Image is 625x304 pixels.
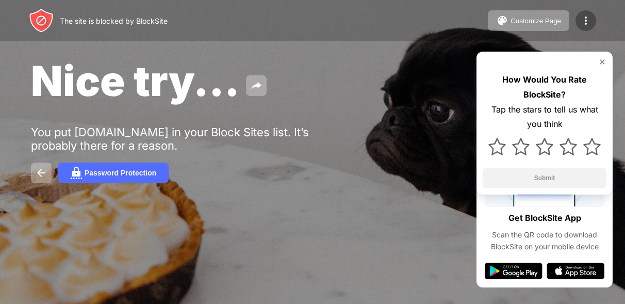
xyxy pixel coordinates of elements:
img: share.svg [250,79,262,92]
div: Tap the stars to tell us what you think [483,102,606,132]
img: star.svg [583,138,601,155]
img: header-logo.svg [29,8,54,33]
img: star.svg [536,138,553,155]
span: Nice try... [31,56,240,106]
img: menu-icon.svg [580,14,592,27]
div: Scan the QR code to download BlockSite on your mobile device [485,229,604,252]
img: app-store.svg [547,263,604,279]
div: The site is blocked by BlockSite [60,17,168,25]
img: google-play.svg [485,263,542,279]
button: Customize Page [488,10,569,31]
img: back.svg [35,167,47,179]
div: How Would You Rate BlockSite? [483,72,606,102]
div: You put [DOMAIN_NAME] in your Block Sites list. It’s probably there for a reason. [31,125,350,152]
img: password.svg [70,167,83,179]
img: star.svg [488,138,506,155]
img: star.svg [512,138,530,155]
button: Submit [483,168,606,188]
img: pallet.svg [496,14,508,27]
img: star.svg [560,138,577,155]
button: Password Protection [58,163,169,183]
div: Customize Page [511,17,561,25]
div: Password Protection [85,169,156,177]
img: rate-us-close.svg [598,58,606,66]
